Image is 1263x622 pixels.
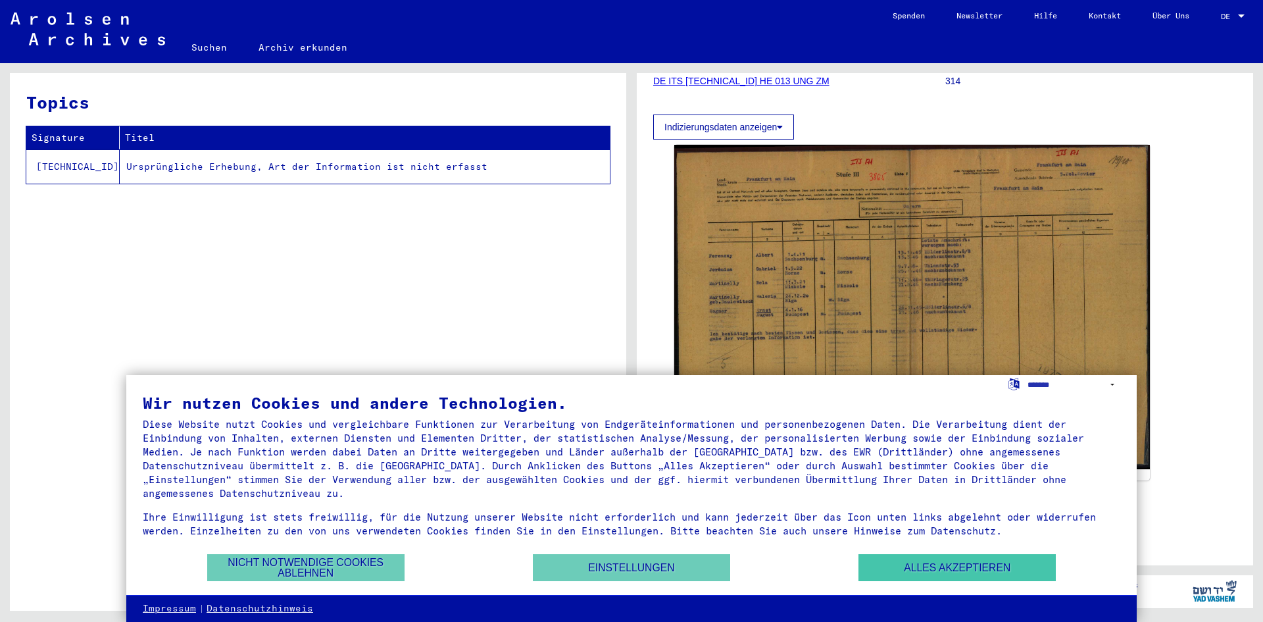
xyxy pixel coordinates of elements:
a: Suchen [176,32,243,63]
a: Impressum [143,602,196,615]
th: Signature [26,126,120,149]
img: 001.jpg [674,145,1150,469]
img: Arolsen_neg.svg [11,13,165,45]
span: DE [1221,12,1235,21]
img: yv_logo.png [1190,575,1239,608]
p: 314 [945,74,1237,88]
a: Archiv erkunden [243,32,363,63]
div: Ihre Einwilligung ist stets freiwillig, für die Nutzung unserer Website nicht erforderlich und ka... [143,510,1120,538]
button: Einstellungen [533,554,730,581]
div: Wir nutzen Cookies und andere Technologien. [143,395,1120,411]
button: Nicht notwendige Cookies ablehnen [207,554,405,581]
td: [TECHNICAL_ID] [26,149,120,184]
td: Ursprüngliche Erhebung, Art der Information ist nicht erfasst [120,149,610,184]
th: Titel [120,126,610,149]
a: DE ITS [TECHNICAL_ID] HE 013 UNG ZM [653,76,830,86]
button: Alles akzeptieren [858,554,1056,581]
button: Indizierungsdaten anzeigen [653,115,794,140]
label: Sprache auswählen [1007,377,1021,390]
select: Sprache auswählen [1028,375,1120,394]
a: Datenschutzhinweis [207,602,313,615]
div: Diese Website nutzt Cookies und vergleichbare Funktionen zur Verarbeitung von Endgeräteinformatio... [143,417,1120,500]
h3: Topics [26,90,609,115]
